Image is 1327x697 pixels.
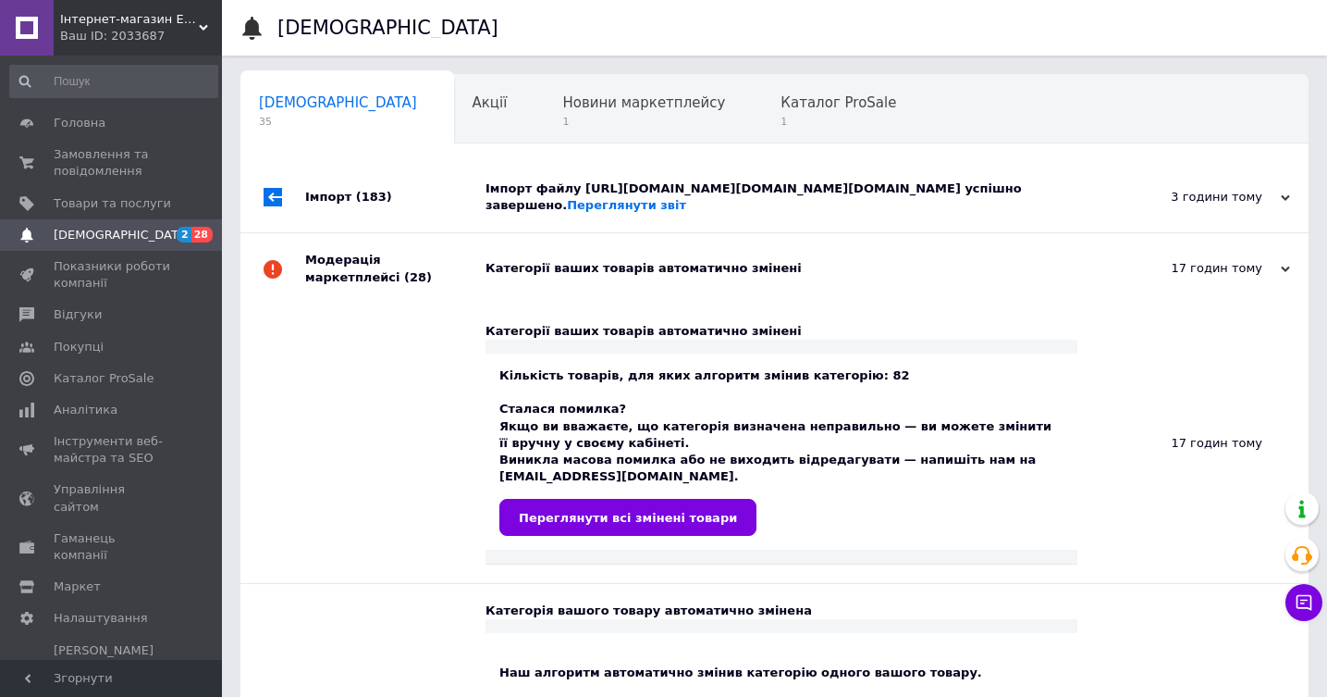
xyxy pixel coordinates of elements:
span: Відгуки [54,306,102,323]
button: Чат з покупцем [1285,584,1322,621]
div: 17 годин тому [1077,305,1309,584]
span: Гаманець компанії [54,530,171,564]
div: Категорії ваших товарів автоматично змінені [485,260,1105,277]
span: Переглянути всі змінені товари [519,511,737,525]
span: Каталог ProSale [780,94,896,111]
span: Каталог ProSale [54,370,154,387]
span: Показники роботи компанії [54,258,171,292]
span: Аналітика [54,402,117,418]
span: Маркет [54,579,101,595]
span: [DEMOGRAPHIC_DATA] [259,94,417,111]
input: Пошук [9,65,218,98]
div: 3 години тому [1105,189,1290,205]
a: Переглянути звіт [567,198,686,212]
div: Кількість товарів, для яких алгоритм змінив категорію: 82 Cталася помилка? Якщо ви вважаєте, що к... [499,367,1063,536]
span: Управління сайтом [54,481,171,515]
span: [PERSON_NAME] та рахунки [54,642,171,693]
div: Модерація маркетплейсі [305,233,485,304]
div: Імпорт файлу [URL][DOMAIN_NAME][DOMAIN_NAME][DOMAIN_NAME] успішно завершено. [485,180,1105,214]
span: Замовлення та повідомлення [54,146,171,180]
span: (28) [404,270,432,284]
span: Товари та послуги [54,195,171,212]
span: Новини маркетплейсу [562,94,725,111]
div: Ваш ID: 2033687 [60,28,222,44]
div: Категорія вашого товару автоматично змінена [485,603,1077,619]
h1: [DEMOGRAPHIC_DATA] [277,17,498,39]
span: [DEMOGRAPHIC_DATA] [54,227,190,243]
span: Покупці [54,339,104,355]
span: Акції [473,94,508,111]
span: Інструменти веб-майстра та SEO [54,433,171,467]
span: 35 [259,115,417,129]
span: (183) [356,190,392,204]
span: 28 [191,227,213,243]
a: Переглянути всі змінені товари [499,499,756,536]
span: 1 [780,115,896,129]
span: Інтернет-магазин ESKIMO [60,11,199,28]
span: 1 [562,115,725,129]
div: Категорії ваших товарів автоматично змінені [485,323,1077,340]
span: 2 [177,227,191,243]
div: Імпорт [305,162,485,232]
span: Головна [54,115,105,131]
div: 17 годин тому [1105,260,1290,277]
span: Налаштування [54,610,148,627]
